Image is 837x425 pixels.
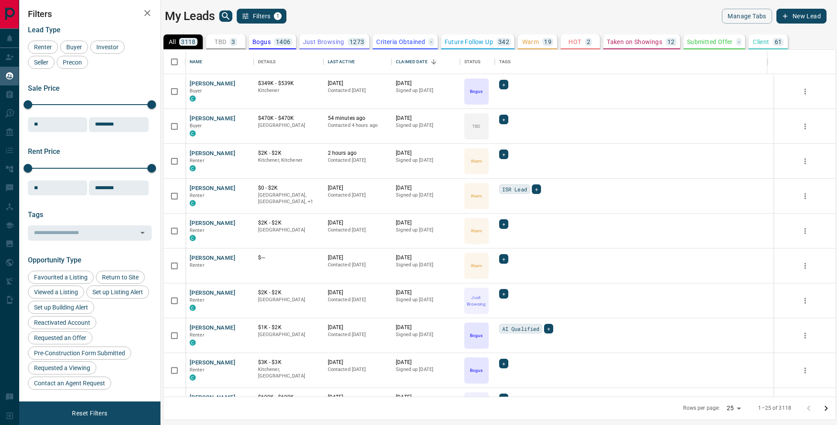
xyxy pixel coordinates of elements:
[190,297,204,303] span: Renter
[258,289,319,296] p: $2K - $2K
[190,130,196,136] div: condos.ca
[99,274,142,281] span: Return to Site
[28,26,61,34] span: Lead Type
[799,364,812,377] button: more
[445,39,493,45] p: Future Follow Up
[328,122,388,129] p: Contacted 4 hours ago
[57,56,88,69] div: Precon
[502,220,505,228] span: +
[28,211,43,219] span: Tags
[28,316,96,329] div: Reactivated Account
[258,50,276,74] div: Details
[31,364,93,371] span: Requested a Viewing
[328,331,388,338] p: Contacted [DATE]
[93,44,122,51] span: Investor
[396,289,456,296] p: [DATE]
[28,377,111,390] div: Contact an Agent Request
[90,41,125,54] div: Investor
[328,184,388,192] p: [DATE]
[89,289,146,296] span: Set up Listing Alert
[396,87,456,94] p: Signed up [DATE]
[396,254,456,262] p: [DATE]
[28,9,152,19] h2: Filters
[502,150,505,159] span: +
[258,157,319,164] p: Kitchener, Kitchener
[258,192,319,205] p: Toronto
[396,366,456,373] p: Signed up [DATE]
[502,255,505,263] span: +
[231,39,235,45] p: 3
[753,39,769,45] p: Client
[31,319,93,326] span: Reactivated Account
[328,50,355,74] div: Last Active
[544,39,551,45] p: 19
[258,331,319,338] p: [GEOGRAPHIC_DATA]
[190,340,196,346] div: condos.ca
[502,185,527,194] span: ISR Lead
[547,324,550,333] span: +
[328,289,388,296] p: [DATE]
[428,56,440,68] button: Sort
[799,85,812,98] button: more
[396,50,428,74] div: Claimed Date
[190,262,204,268] span: Renter
[499,359,508,368] div: +
[396,80,456,87] p: [DATE]
[535,185,538,194] span: +
[258,115,319,122] p: $470K - $470K
[470,367,483,374] p: Bogus
[258,324,319,331] p: $1K - $2K
[190,193,204,198] span: Renter
[817,400,835,417] button: Go to next page
[96,271,145,284] div: Return to Site
[328,115,388,122] p: 54 minutes ago
[376,39,425,45] p: Criteria Obtained
[499,50,511,74] div: Tags
[471,193,482,199] p: Warm
[396,394,456,401] p: [DATE]
[323,50,392,74] div: Last Active
[190,235,196,241] div: condos.ca
[683,405,720,412] p: Rows per page:
[190,80,235,88] button: [PERSON_NAME]
[28,41,58,54] div: Renter
[190,184,235,193] button: [PERSON_NAME]
[799,190,812,203] button: more
[776,9,827,24] button: New Lead
[470,88,483,95] p: Bogus
[165,9,215,23] h1: My Leads
[31,380,108,387] span: Contact an Agent Request
[31,274,91,281] span: Favourited a Listing
[28,301,94,314] div: Set up Building Alert
[502,289,505,298] span: +
[66,406,113,421] button: Reset Filters
[185,50,254,74] div: Name
[396,115,456,122] p: [DATE]
[190,367,204,373] span: Renter
[60,41,88,54] div: Buyer
[799,155,812,168] button: more
[328,227,388,234] p: Contacted [DATE]
[181,39,196,45] p: 3118
[544,324,553,333] div: +
[136,227,149,239] button: Open
[190,150,235,158] button: [PERSON_NAME]
[430,39,432,45] p: -
[522,39,539,45] p: Warm
[190,219,235,228] button: [PERSON_NAME]
[258,366,319,380] p: Kitchener, [GEOGRAPHIC_DATA]
[303,39,344,45] p: Just Browsing
[607,39,662,45] p: Taken on Showings
[28,286,84,299] div: Viewed a Listing
[252,39,271,45] p: Bogus
[190,305,196,311] div: condos.ca
[396,122,456,129] p: Signed up [DATE]
[502,115,505,124] span: +
[396,331,456,338] p: Signed up [DATE]
[28,271,94,284] div: Favourited a Listing
[328,254,388,262] p: [DATE]
[667,39,675,45] p: 12
[31,289,81,296] span: Viewed a Listing
[60,59,85,66] span: Precon
[190,95,196,102] div: condos.ca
